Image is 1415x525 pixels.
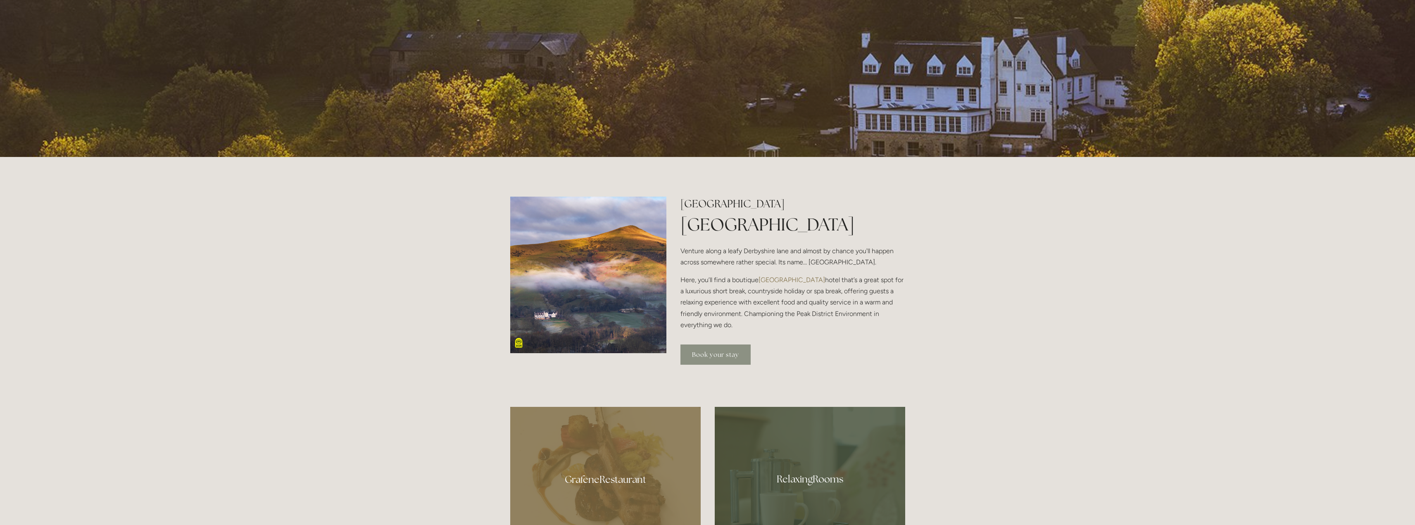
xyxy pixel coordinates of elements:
[759,276,825,284] a: [GEOGRAPHIC_DATA]
[680,197,905,211] h2: [GEOGRAPHIC_DATA]
[680,245,905,268] p: Venture along a leafy Derbyshire lane and almost by chance you'll happen across somewhere rather ...
[680,344,751,365] a: Book your stay
[680,274,905,330] p: Here, you’ll find a boutique hotel that’s a great spot for a luxurious short break, countryside h...
[680,212,905,237] h1: [GEOGRAPHIC_DATA]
